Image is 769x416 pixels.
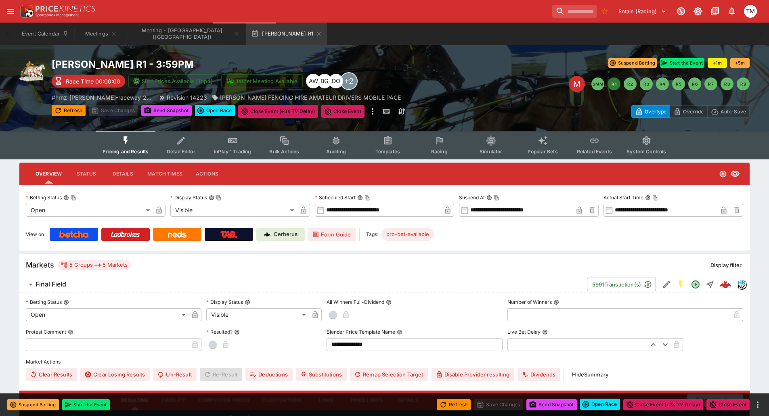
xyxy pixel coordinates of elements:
[234,329,240,335] button: Resulted?
[614,5,671,18] button: Select Tenant
[688,277,703,292] button: Open
[326,148,346,155] span: Auditing
[26,308,189,321] div: Open
[365,195,370,201] button: Copy To Clipboard
[296,368,347,381] button: Substitutions
[52,93,154,102] p: Copy To Clipboard
[36,6,95,12] img: PriceKinetics
[608,58,657,68] button: Suspend Betting
[52,58,401,71] h2: Copy To Clipboard
[80,368,150,381] button: Clear Losing Results
[75,23,127,45] button: Meetings
[220,231,237,238] img: TabNZ
[432,368,514,381] button: Disable Provider resulting
[480,148,502,155] span: Simulator
[706,259,746,272] button: Display filter
[683,107,704,116] p: Override
[368,105,377,118] button: more
[640,77,653,90] button: R3
[206,308,309,321] div: Visible
[141,105,192,116] button: Send Snapshot
[36,280,66,288] h6: Final Field
[153,368,196,381] span: Un-Result
[390,391,426,410] button: Details
[209,195,214,201] button: Display StatusCopy To Clipboard
[720,279,731,290] div: 1447ac85-281b-468b-9fc9-eb466af00e7b
[691,280,700,289] svg: Open
[195,105,235,116] button: Open Race
[274,230,298,238] p: Cerberus
[672,77,685,90] button: R5
[141,164,189,184] button: Match Times
[386,299,392,305] button: All Winners Full-Dividend
[68,329,73,335] button: Protest Comment
[350,368,428,381] button: Remap Selection Target
[623,399,703,410] button: Close Event (+3s TV Delay)
[306,74,321,88] div: Amanda Whitta
[366,228,378,241] label: Tags:
[608,77,620,90] button: R1
[706,399,750,410] button: Close Event
[246,23,327,45] button: [PERSON_NAME] R1
[26,356,743,368] label: Market Actions
[719,170,727,178] svg: Open
[577,148,612,155] span: Related Events
[553,299,559,305] button: Number of Winners
[720,279,731,290] img: logo-cerberus--red.svg
[26,368,77,381] button: Clear Results
[192,391,257,410] button: Competitor Prices
[19,391,56,410] button: Pricing
[317,74,332,88] div: Ben Grimstone
[375,148,400,155] span: Templates
[256,228,305,241] a: Cerberus
[437,399,471,410] button: Refresh
[308,391,344,410] button: Links
[526,399,577,410] button: Send Snapshot
[725,4,739,19] button: Notifications
[357,195,363,201] button: Scheduled StartCopy To Clipboard
[507,299,552,305] p: Number of Winners
[167,148,195,155] span: Detail Editor
[591,77,750,90] nav: pagination navigation
[63,195,69,201] button: Betting StatusCopy To Clipboard
[656,77,669,90] button: R4
[327,328,395,335] p: Blender Price Template Name
[397,329,402,335] button: Blender Price Template Name
[19,276,587,293] button: Final Field
[52,105,86,116] button: Refresh
[494,195,499,201] button: Copy To Clipboard
[459,194,485,201] p: Suspend At
[167,93,207,102] p: Revision 14223
[71,195,76,201] button: Copy To Clipboard
[257,391,308,410] button: Fluctuations
[189,164,225,184] button: Actions
[221,74,303,88] button: Jetbet Meeting Available
[206,328,233,335] p: Resulted?
[68,164,105,184] button: Status
[703,277,717,292] button: Straight
[56,391,115,410] button: Product Pricing
[315,194,356,201] p: Scheduled Start
[308,228,356,241] a: Form Guide
[128,74,218,88] button: SRM Prices Available (Top4)
[717,276,733,293] a: 1447ac85-281b-468b-9fc9-eb466af00e7b
[691,4,705,19] button: Toggle light/dark mode
[200,368,242,381] span: Re-Result
[170,194,207,201] p: Display Status
[652,195,658,201] button: Copy To Clipboard
[115,391,155,410] button: Resulting
[567,368,613,381] button: HideSummary
[737,280,746,289] img: hrnz
[111,231,140,238] img: Ladbrokes
[26,228,46,241] label: View on :
[168,231,186,238] img: Neds
[486,195,492,201] button: Suspend AtCopy To Clipboard
[36,13,79,17] img: Sportsbook Management
[264,231,270,238] img: Cerberus
[552,5,597,18] input: search
[603,194,643,201] p: Actual Start Time
[631,105,750,118] div: Start From
[645,195,651,201] button: Actual Start TimeCopy To Clipboard
[344,391,390,410] button: Price Limits
[195,105,235,116] div: split button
